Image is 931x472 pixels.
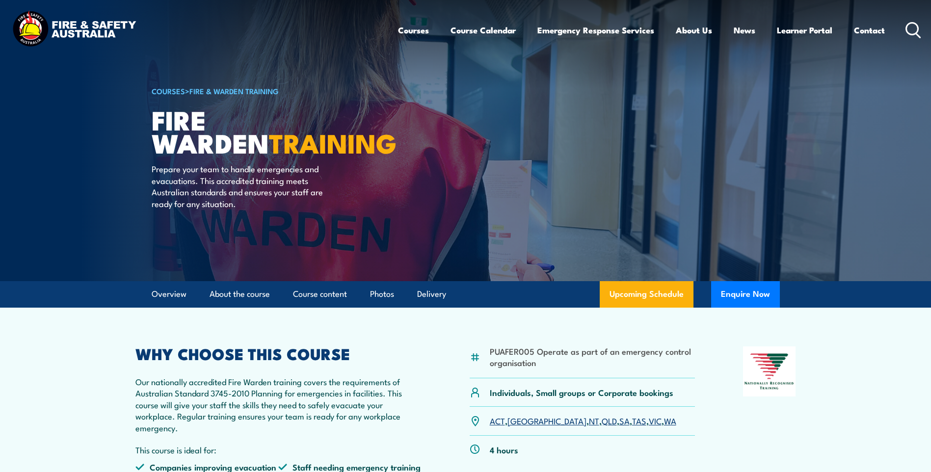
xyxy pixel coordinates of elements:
a: Learner Portal [777,17,832,43]
a: Course content [293,281,347,307]
a: Contact [854,17,885,43]
a: About the course [210,281,270,307]
a: Delivery [417,281,446,307]
p: Individuals, Small groups or Corporate bookings [490,387,673,398]
img: Nationally Recognised Training logo. [743,346,796,396]
h1: Fire Warden [152,108,394,154]
a: SA [619,415,630,426]
a: NT [589,415,599,426]
a: Photos [370,281,394,307]
a: Fire & Warden Training [189,85,279,96]
p: 4 hours [490,444,518,455]
h6: > [152,85,394,97]
a: About Us [676,17,712,43]
a: Emergency Response Services [537,17,654,43]
p: Our nationally accredited Fire Warden training covers the requirements of Australian Standard 374... [135,376,422,433]
a: QLD [602,415,617,426]
a: [GEOGRAPHIC_DATA] [507,415,586,426]
p: Prepare your team to handle emergencies and evacuations. This accredited training meets Australia... [152,163,331,209]
a: Courses [398,17,429,43]
a: TAS [632,415,646,426]
a: Course Calendar [451,17,516,43]
li: PUAFER005 Operate as part of an emergency control organisation [490,345,695,368]
a: News [734,17,755,43]
strong: TRAINING [269,122,397,162]
a: ACT [490,415,505,426]
a: VIC [649,415,662,426]
button: Enquire Now [711,281,780,308]
p: This course is ideal for: [135,444,422,455]
a: Overview [152,281,186,307]
a: WA [664,415,676,426]
a: Upcoming Schedule [600,281,693,308]
a: COURSES [152,85,185,96]
h2: WHY CHOOSE THIS COURSE [135,346,422,360]
p: , , , , , , , [490,415,676,426]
